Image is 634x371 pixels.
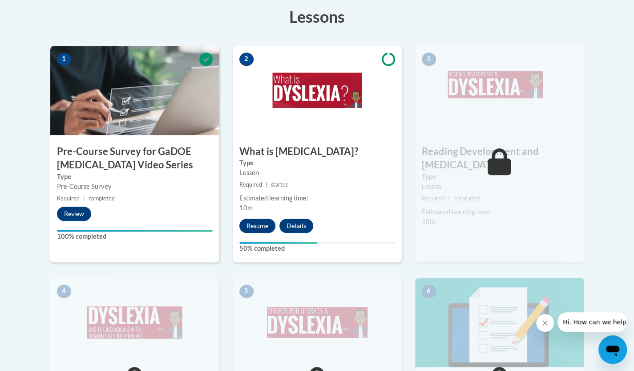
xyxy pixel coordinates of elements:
[415,46,584,135] img: Course Image
[57,195,80,202] span: Required
[239,204,253,212] span: 10m
[233,145,402,159] h3: What is [MEDICAL_DATA]?
[453,195,481,202] span: not started
[233,46,402,135] img: Course Image
[239,219,275,233] button: Resume
[557,312,627,332] iframe: Message from company
[50,278,219,367] img: Course Image
[57,172,213,182] label: Type
[239,158,395,168] label: Type
[57,182,213,192] div: Pre-Course Survey
[50,5,584,28] h3: Lessons
[5,6,72,13] span: Hi. How can we help?
[50,46,219,135] img: Course Image
[598,335,627,364] iframe: Button to launch messaging window
[239,181,262,188] span: Required
[57,230,213,232] div: Your progress
[415,278,584,367] img: Course Image
[57,53,71,66] span: 1
[239,53,254,66] span: 2
[422,207,577,217] div: Estimated learning time:
[239,285,254,298] span: 5
[415,145,584,172] h3: Reading Development and [MEDICAL_DATA]
[279,219,313,233] button: Details
[83,195,85,202] span: |
[239,244,395,253] label: 50% completed
[271,181,289,188] span: started
[239,168,395,178] div: Lesson
[57,207,91,221] button: Review
[422,172,577,182] label: Type
[422,218,435,225] span: 10m
[89,195,115,202] span: completed
[422,182,577,192] div: Lesson
[50,145,219,172] h3: Pre-Course Survey for GaDOE [MEDICAL_DATA] Video Series
[536,314,554,332] iframe: Close message
[233,278,402,367] img: Course Image
[239,193,395,203] div: Estimated learning time:
[57,285,71,298] span: 4
[422,285,436,298] span: 6
[239,242,317,244] div: Your progress
[422,53,436,66] span: 3
[448,195,450,202] span: |
[57,232,213,241] label: 100% completed
[266,181,267,188] span: |
[422,195,444,202] span: Required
